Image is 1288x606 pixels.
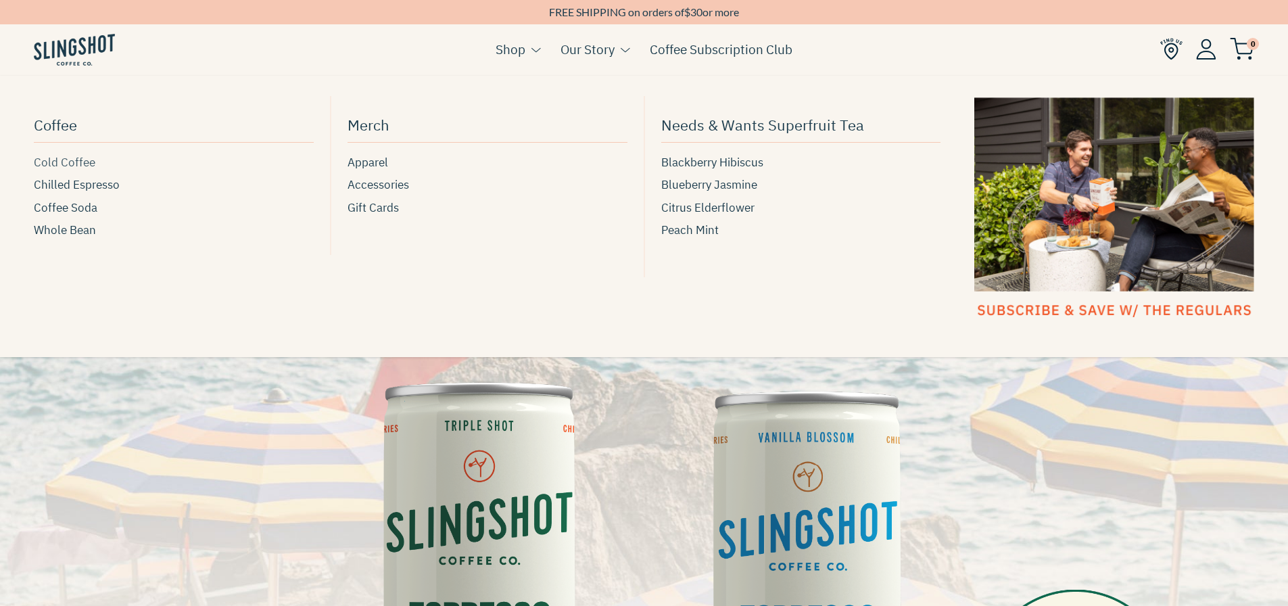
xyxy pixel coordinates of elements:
a: Coffee Soda [34,199,314,217]
span: Needs & Wants Superfruit Tea [661,113,864,137]
a: Merch [348,110,627,143]
a: 0 [1230,41,1254,57]
a: Whole Bean [34,221,314,239]
a: Apparel [348,154,627,172]
a: Cold Coffee [34,154,314,172]
span: Cold Coffee [34,154,95,172]
a: Accessories [348,176,627,194]
span: 30 [690,5,702,18]
img: Find Us [1160,38,1183,60]
a: Blackberry Hibiscus [661,154,941,172]
span: Blueberry Jasmine [661,176,757,194]
span: Peach Mint [661,221,719,239]
img: cart [1230,38,1254,60]
span: Accessories [348,176,409,194]
span: $ [684,5,690,18]
span: Apparel [348,154,388,172]
a: Blueberry Jasmine [661,176,941,194]
span: Coffee Soda [34,199,97,217]
a: Citrus Elderflower [661,199,941,217]
img: Account [1196,39,1216,60]
span: Citrus Elderflower [661,199,755,217]
a: Coffee Subscription Club [650,39,792,60]
a: Shop [496,39,525,60]
a: Gift Cards [348,199,627,217]
a: Needs & Wants Superfruit Tea [661,110,941,143]
span: Gift Cards [348,199,399,217]
span: Whole Bean [34,221,96,239]
a: Coffee [34,110,314,143]
a: Our Story [560,39,615,60]
span: Blackberry Hibiscus [661,154,763,172]
a: Chilled Espresso [34,176,314,194]
span: Merch [348,113,389,137]
span: Chilled Espresso [34,176,120,194]
a: Peach Mint [661,221,941,239]
span: Coffee [34,113,77,137]
span: 0 [1247,38,1259,50]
